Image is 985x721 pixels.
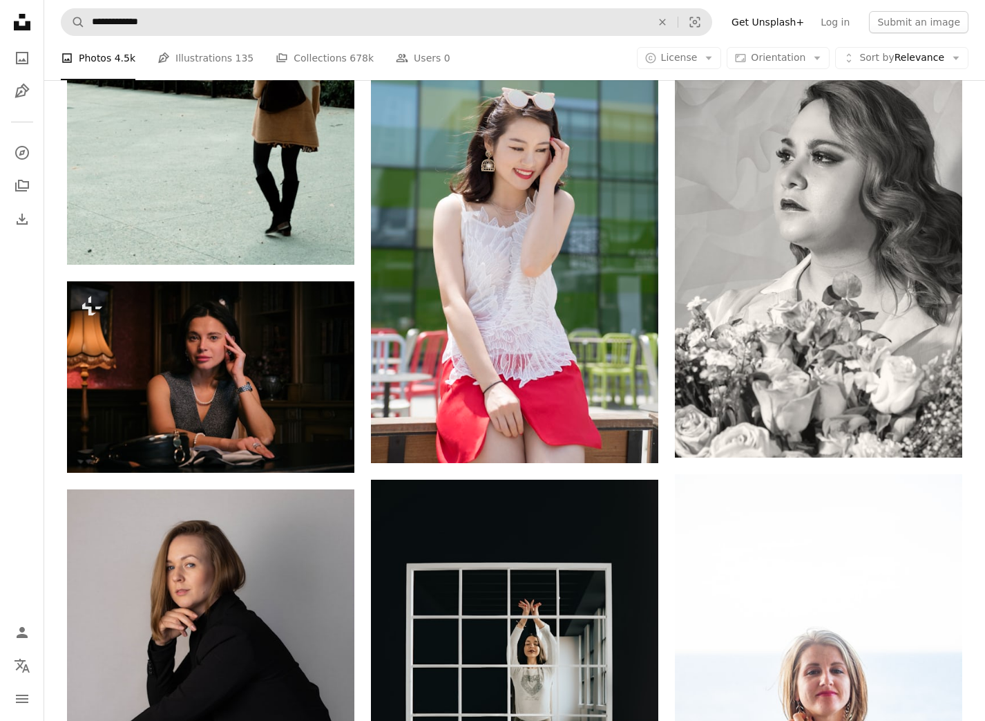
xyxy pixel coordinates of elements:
a: Users 0 [396,36,450,80]
img: A woman sitting at a table in a dark room [67,281,354,473]
span: 678k [350,50,374,66]
button: Clear [647,9,678,35]
button: Visual search [678,9,711,35]
button: Search Unsplash [61,9,85,35]
a: woman holding her head while sitting on table [371,241,658,254]
a: Download History [8,205,36,233]
button: Orientation [727,47,830,69]
span: License [661,52,698,63]
a: Illustrations 135 [157,36,254,80]
span: 135 [236,50,254,66]
span: Sort by [859,52,894,63]
form: Find visuals sitewide [61,8,712,36]
a: a woman kneeling down with her hand on her chin [67,698,354,711]
a: Log in [812,11,858,33]
span: Relevance [859,51,944,65]
button: Language [8,652,36,680]
button: License [637,47,722,69]
a: a black and white photo of a woman holding a bouquet of flowers [675,236,962,248]
a: woman in white long sleeve shirt and yellow pants sitting on yellow sofa [371,653,658,665]
a: Explore [8,139,36,167]
a: Collections 678k [276,36,374,80]
button: Sort byRelevance [835,47,968,69]
a: Collections [8,172,36,200]
img: a black and white photo of a woman holding a bouquet of flowers [675,26,962,458]
a: Home — Unsplash [8,8,36,39]
a: Photos [8,44,36,72]
a: Illustrations [8,77,36,105]
span: 0 [444,50,450,66]
a: Get Unsplash+ [723,11,812,33]
a: woman leans against the rail [675,684,962,696]
a: Log in / Sign up [8,619,36,646]
span: Orientation [751,52,805,63]
a: A woman sitting at a table in a dark room [67,371,354,383]
button: Submit an image [869,11,968,33]
img: woman holding her head while sitting on table [371,32,658,462]
button: Menu [8,685,36,713]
